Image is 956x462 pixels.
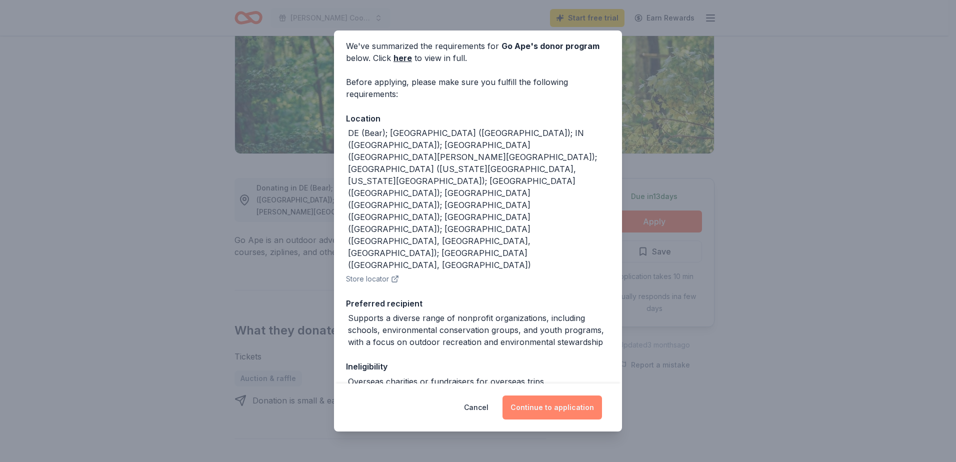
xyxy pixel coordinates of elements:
div: Preferred recipient [346,297,610,310]
button: Store locator [346,273,399,285]
div: Supports a diverse range of nonprofit organizations, including schools, environmental conservatio... [348,312,610,348]
a: here [393,52,412,64]
div: Location [346,112,610,125]
div: We've summarized the requirements for below. Click to view in full. [346,40,610,64]
button: Cancel [464,395,488,419]
span: Go Ape 's donor program [501,41,599,51]
div: Overseas charities or fundraisers for overseas trips [348,375,544,387]
div: DE (Bear); [GEOGRAPHIC_DATA] ([GEOGRAPHIC_DATA]); IN ([GEOGRAPHIC_DATA]); [GEOGRAPHIC_DATA] ([GEO... [348,127,610,271]
button: Continue to application [502,395,602,419]
div: Before applying, please make sure you fulfill the following requirements: [346,76,610,100]
div: Ineligibility [346,360,610,373]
